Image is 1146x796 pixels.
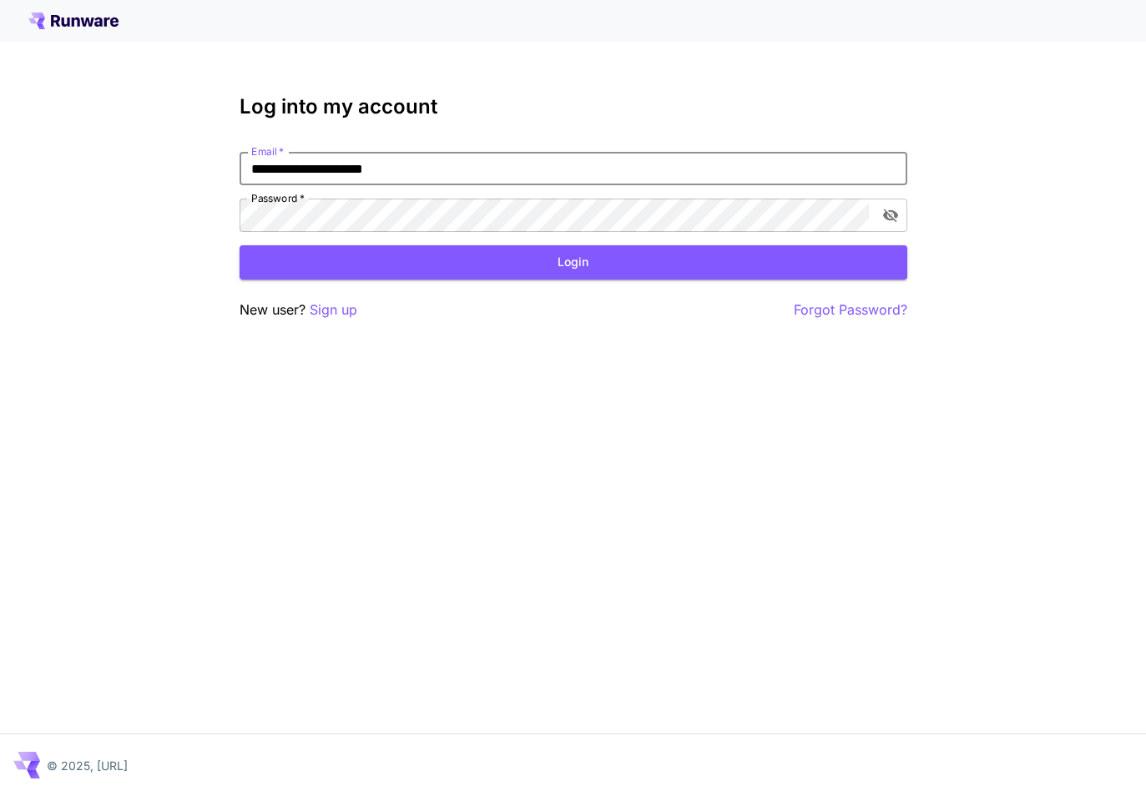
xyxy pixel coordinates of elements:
label: Password [251,191,305,205]
h3: Log into my account [240,95,907,118]
button: Login [240,245,907,280]
label: Email [251,144,284,159]
p: © 2025, [URL] [47,757,128,774]
p: New user? [240,300,357,320]
button: toggle password visibility [876,200,906,230]
button: Sign up [310,300,357,320]
button: Forgot Password? [794,300,907,320]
